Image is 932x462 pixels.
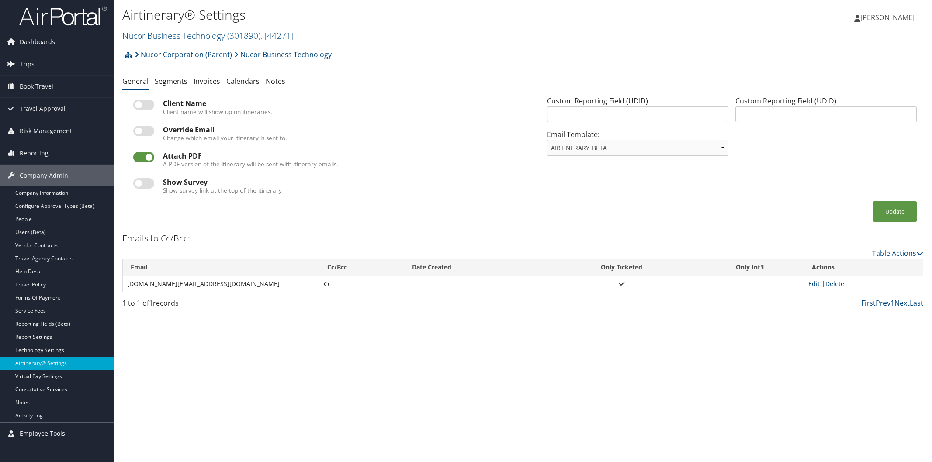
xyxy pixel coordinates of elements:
div: Client Name [163,100,512,107]
h3: Emails to Cc/Bcc: [122,232,190,245]
th: Only Ticketed: activate to sort column ascending [547,259,696,276]
a: Prev [876,298,890,308]
div: Override Email [163,126,512,134]
span: 1 [149,298,153,308]
span: Company Admin [20,165,68,186]
div: Email Template: [544,129,732,163]
a: [PERSON_NAME] [854,4,923,31]
a: Next [894,298,910,308]
span: Trips [20,53,35,75]
span: Employee Tools [20,423,65,445]
a: Calendars [226,76,260,86]
a: Notes [266,76,285,86]
span: , [ 44271 ] [260,30,294,41]
div: 1 to 1 of records [122,298,317,313]
label: Show survey link at the top of the itinerary [163,186,282,195]
span: [PERSON_NAME] [860,13,915,22]
th: Date Created: activate to sort column ascending [404,259,547,276]
img: airportal-logo.png [19,6,107,26]
td: Cc [319,276,404,292]
a: Delete [825,279,844,288]
h1: Airtinerary® Settings [122,6,656,24]
a: Nucor Business Technology [122,30,294,41]
div: Custom Reporting Field (UDID): [544,96,732,129]
a: General [122,76,149,86]
a: Segments [155,76,187,86]
th: Email: activate to sort column ascending [123,259,319,276]
span: Book Travel [20,76,53,97]
label: Client name will show up on itineraries. [163,107,272,116]
span: Dashboards [20,31,55,53]
th: Actions [804,259,923,276]
span: ( 301890 ) [227,30,260,41]
a: Last [910,298,923,308]
span: Travel Approval [20,98,66,120]
a: Table Actions [872,248,923,258]
a: Edit [808,279,820,288]
td: | [804,276,923,292]
td: [DOMAIN_NAME][EMAIL_ADDRESS][DOMAIN_NAME] [123,276,319,292]
div: Attach PDF [163,152,512,160]
a: 1 [890,298,894,308]
button: Update [873,201,917,222]
span: Risk Management [20,120,72,142]
a: First [861,298,876,308]
span: Reporting [20,142,49,164]
a: Nucor Corporation (Parent) [135,46,232,63]
a: Invoices [194,76,220,86]
a: Nucor Business Technology [234,46,332,63]
label: Change which email your itinerary is sent to. [163,134,287,142]
th: Only Int'l: activate to sort column ascending [696,259,804,276]
div: Show Survey [163,178,512,186]
label: A PDF version of the itinerary will be sent with itinerary emails. [163,160,338,169]
div: Custom Reporting Field (UDID): [732,96,920,129]
th: Cc/Bcc: activate to sort column ascending [319,259,404,276]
